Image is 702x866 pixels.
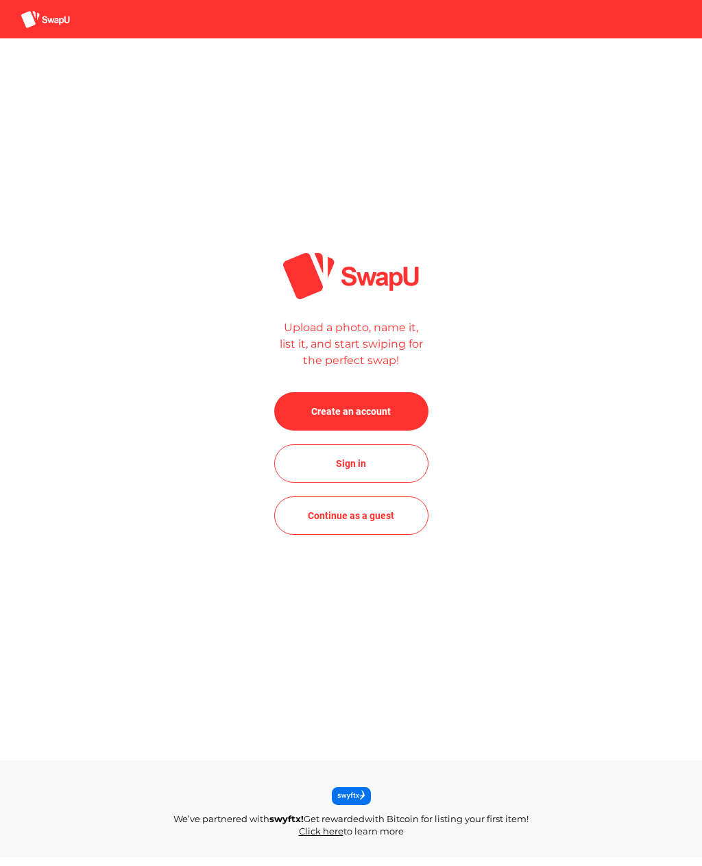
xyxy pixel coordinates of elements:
[365,813,529,824] span: with Bitcoin for listing your first item!
[336,455,366,472] span: Sign in
[343,826,404,837] span: to learn more
[21,10,70,29] img: aSD8y5uGLpzPJLYTcYcjNu3laj1c05W5KWf0Ds+Za8uybjssssuu+yyyy677LKX2n+PWMSDJ9a87AAAAABJRU5ErkJggg==
[311,403,391,420] span: Create an account
[269,813,304,824] span: swyftx!
[281,250,422,302] img: PUolUP+ngvIkbhukctyR20zEH4+5tJWr9nJIVfeon9I4P3bWnZJx22mmnnXbaaaeddtpL7T92Jb9wEE9ScgAAAABJRU5ErkJg...
[308,507,394,524] span: Continue as a guest
[299,826,343,837] a: Click here
[304,813,365,824] span: Get rewarded
[275,320,427,369] p: Upload a photo, name it, list it, and start swiping for the perfect swap!
[332,787,371,799] img: Swyftx-logo.svg
[173,813,269,824] span: We’ve partnered with
[274,496,428,535] button: Continue as a guest
[274,444,428,483] button: Sign in
[274,392,428,431] button: Create an account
